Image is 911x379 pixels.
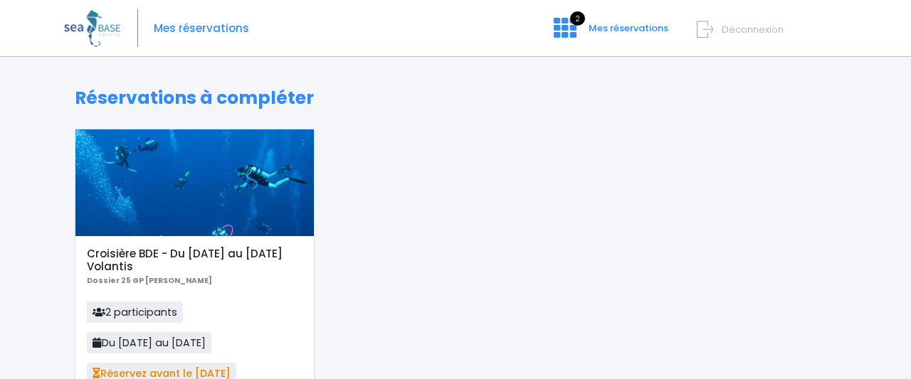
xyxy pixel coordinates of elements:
h1: Réservations à compléter [75,87,836,109]
span: Déconnexion [722,23,784,36]
span: Du [DATE] au [DATE] [87,332,211,353]
b: Dossier 25 GP [PERSON_NAME] [87,275,212,286]
span: 2 [570,11,585,26]
h5: Croisière BDE - Du [DATE] au [DATE] Volantis [87,247,302,273]
span: Mes réservations [589,21,668,35]
a: 2 Mes réservations [542,26,677,40]
span: 2 participants [87,301,183,323]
